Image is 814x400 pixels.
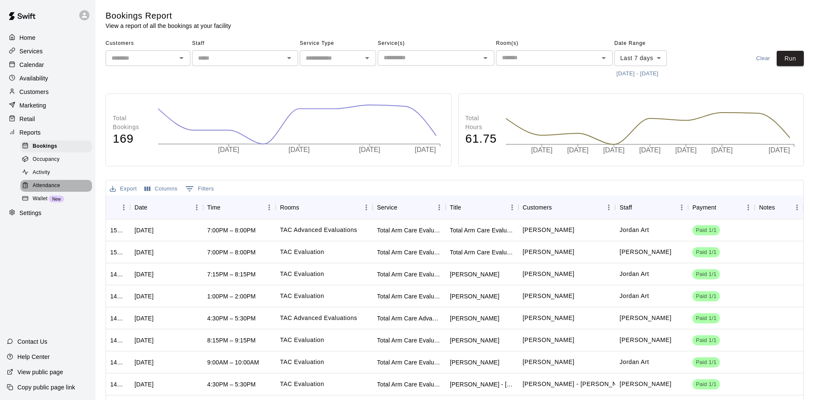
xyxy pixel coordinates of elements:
span: Paid 1/1 [692,270,720,279]
a: Calendar [7,58,89,71]
div: Home [7,31,89,44]
div: Total Arm Care Evaluation (Ages 13+) [377,248,441,257]
div: Bookings [20,141,92,152]
div: Total Arm Care Evaluation (Ages 13+) [377,380,441,389]
button: Sort [716,201,728,213]
span: Room(s) [496,37,613,50]
div: Mon, Oct 06, 2025 [134,270,153,279]
button: Menu [602,201,615,214]
span: Paid 1/1 [692,381,720,389]
span: Paid 1/1 [692,292,720,301]
div: Total Arm Care Evaluation (Ages 13+) [377,336,441,345]
p: Ryan Mendez [523,248,574,257]
div: Total Arm Care Evaluation (Ages 13+) [450,226,514,234]
a: Reports [7,126,89,139]
div: Settings [7,207,89,219]
div: Service [373,196,446,219]
h4: 169 [113,132,149,146]
p: Reports [20,128,41,137]
a: Services [7,45,89,58]
button: Sort [461,201,473,213]
div: Caleb Arroyave [450,292,499,301]
div: 1488276 [110,292,126,301]
div: Wed, Oct 08, 2025 [134,380,153,389]
div: 9:00AM – 10:00AM [207,358,259,367]
div: 4:30PM – 5:30PM [207,314,256,323]
div: Date [134,196,147,219]
div: Sat, Oct 04, 2025 [134,358,153,367]
p: TAC Evaluation [280,380,324,389]
button: Menu [190,201,203,214]
button: Sort [397,201,409,213]
p: TAC Advanced Evaluations [280,314,357,323]
tspan: [DATE] [567,147,588,154]
div: Attendance [20,180,92,192]
a: Activity [20,166,95,179]
div: Total Arm Care Evaluation (Ages 13+) [377,270,441,279]
p: Customers [20,88,49,96]
p: Ethan Even - Esh [523,380,633,389]
div: Total Arm Care Evaluation (Ages 13+) [377,226,441,234]
a: Bookings [20,140,95,153]
div: Customers [7,86,89,98]
button: Open [283,52,295,64]
p: Joseph Mauro V [523,314,574,323]
div: Wed, Oct 08, 2025 [134,248,153,257]
button: Menu [433,201,446,214]
div: 4:30PM – 5:30PM [207,380,256,389]
div: Service [377,196,397,219]
div: Rooms [276,196,373,219]
span: Paid 1/1 [692,226,720,234]
div: Payment [692,196,716,219]
a: Availability [7,72,89,85]
tspan: [DATE] [531,147,552,154]
div: Title [446,196,519,219]
p: TAC Evaluation [280,336,324,345]
p: Vincent Dorey [523,226,574,234]
p: Total Bookings [113,114,149,132]
div: Joseph Mauro V [450,314,499,323]
div: 1467767 [110,380,126,389]
div: Title [450,196,461,219]
button: Show filters [183,182,216,196]
p: Jordan Art [619,358,649,367]
p: Todd Burdette [619,336,671,345]
p: TAC Evaluation [280,292,324,301]
button: Menu [263,201,276,214]
button: Run [777,51,804,66]
div: Thu, Oct 09, 2025 [134,314,153,323]
p: View public page [17,368,63,376]
p: TAC Evaluation [280,270,324,279]
tspan: [DATE] [675,147,697,154]
span: Attendance [33,182,60,190]
p: Michael Medina [523,336,574,345]
p: TAC Evaluation [280,248,324,257]
p: TAC Advanced Evaluations [280,226,357,234]
button: [DATE] - [DATE] [614,67,661,80]
div: Staff [615,196,688,219]
p: Todd Burdette [619,248,671,257]
p: Collin Kiernan [619,380,671,389]
button: Sort [299,201,311,213]
a: Attendance [20,179,95,193]
tspan: [DATE] [416,146,438,154]
span: Service(s) [378,37,494,50]
button: Open [361,52,373,64]
span: Date Range [614,37,689,50]
span: Staff [192,37,298,50]
p: Thomas Patner [523,358,574,367]
p: Caleb Arroyave [523,292,574,301]
a: Marketing [7,99,89,112]
p: Copy public page link [17,383,75,392]
div: ID [106,196,130,219]
div: Wed, Oct 08, 2025 [134,226,153,234]
button: Sort [147,201,159,213]
div: Last 7 days [614,50,667,66]
button: Menu [675,201,688,214]
span: Paid 1/1 [692,337,720,345]
div: Wed, Oct 08, 2025 [134,336,153,345]
tspan: [DATE] [711,147,733,154]
p: Home [20,33,36,42]
button: Clear [750,51,777,66]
